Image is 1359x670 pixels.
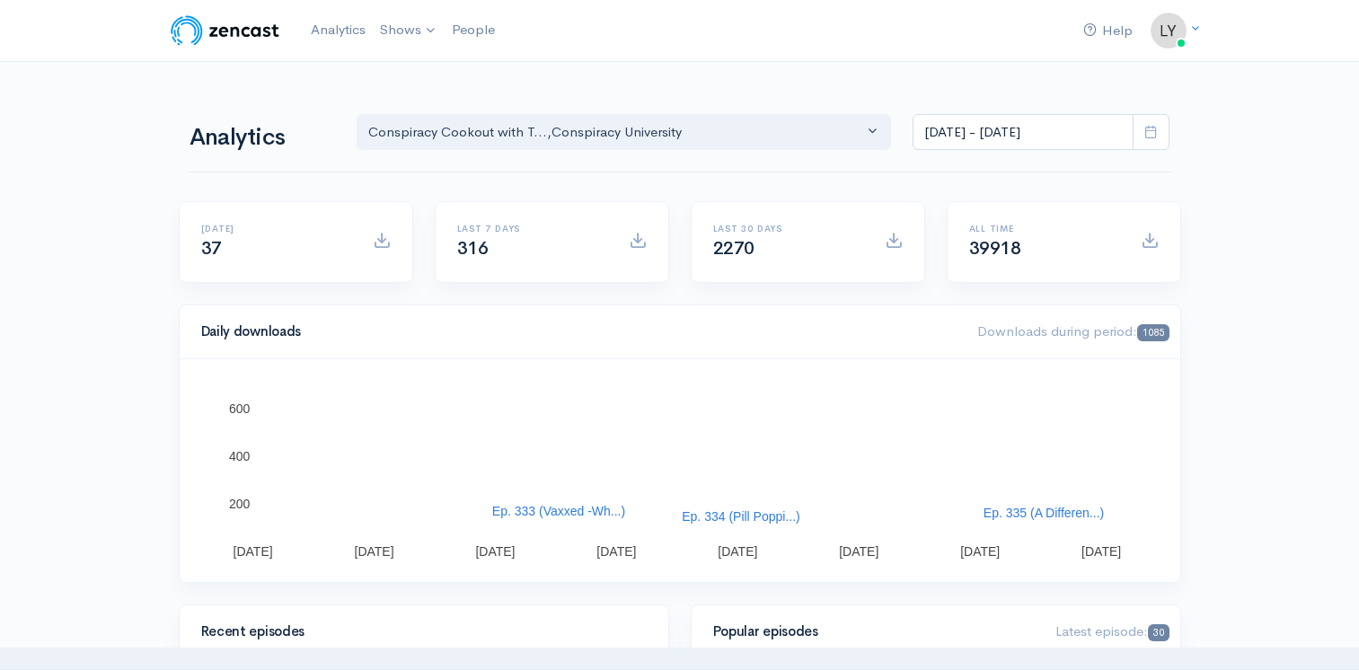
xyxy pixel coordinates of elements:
[475,544,515,559] text: [DATE]
[713,624,1035,639] h4: Popular episodes
[168,13,282,48] img: ZenCast Logo
[983,506,1103,520] text: Ep. 335 (A Differen...)
[445,11,502,49] a: People
[839,544,878,559] text: [DATE]
[201,624,636,639] h4: Recent episodes
[201,381,1159,560] svg: A chart.
[960,544,1000,559] text: [DATE]
[229,497,251,511] text: 200
[1151,13,1187,48] img: ...
[201,237,222,260] span: 37
[682,509,800,524] text: Ep. 334 (Pill Poppi...)
[1148,624,1169,641] span: 30
[201,324,957,339] h4: Daily downloads
[354,544,393,559] text: [DATE]
[229,401,251,416] text: 600
[357,114,892,151] button: Conspiracy Cookout with T..., Conspiracy University
[713,224,863,234] h6: Last 30 days
[491,504,624,518] text: Ep. 333 (Vaxxed -Wh...)
[1081,544,1121,559] text: [DATE]
[596,544,636,559] text: [DATE]
[190,125,335,151] h1: Analytics
[1055,622,1169,639] span: Latest episode:
[718,544,757,559] text: [DATE]
[977,322,1169,339] span: Downloads during period:
[1076,12,1140,50] a: Help
[201,224,351,234] h6: [DATE]
[713,237,755,260] span: 2270
[373,11,445,50] a: Shows
[913,114,1134,151] input: analytics date range selector
[457,237,489,260] span: 316
[304,11,373,49] a: Analytics
[233,544,272,559] text: [DATE]
[969,237,1021,260] span: 39918
[368,122,864,143] div: Conspiracy Cookout with T... , Conspiracy University
[457,224,607,234] h6: Last 7 days
[969,224,1119,234] h6: All time
[229,449,251,463] text: 400
[1137,324,1169,341] span: 1085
